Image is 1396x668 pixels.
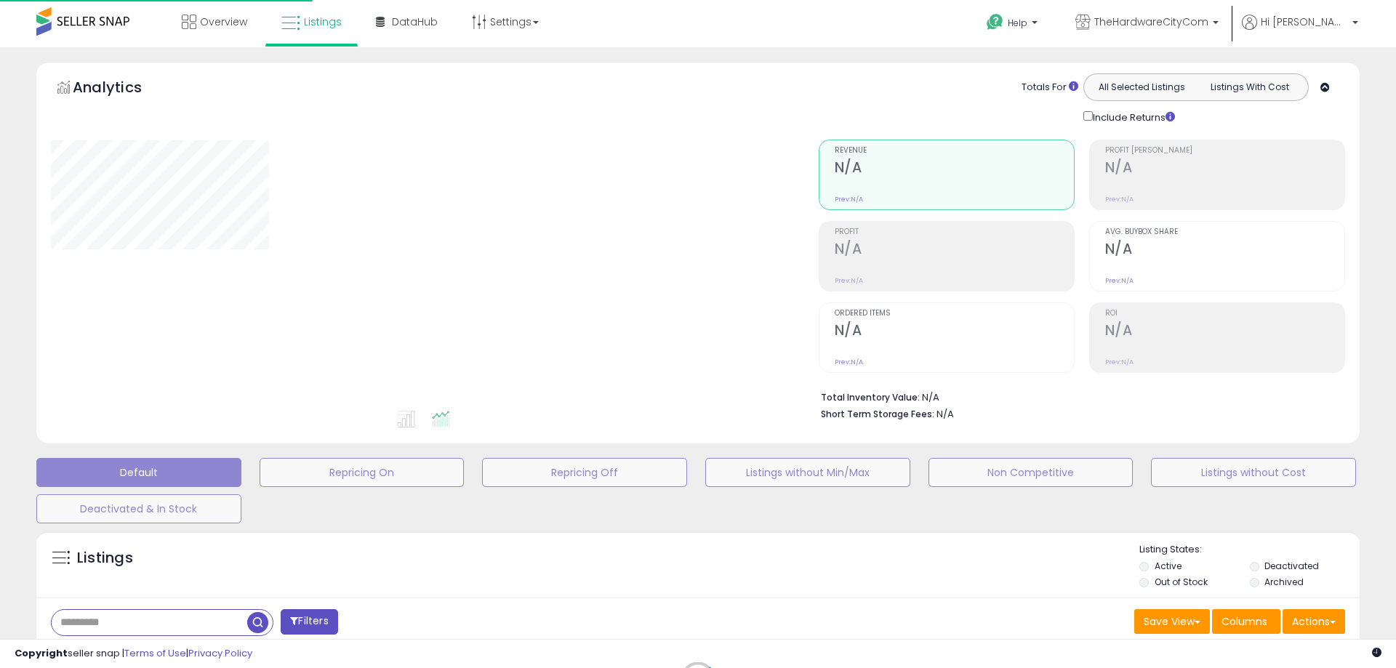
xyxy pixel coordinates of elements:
h5: Analytics [73,77,170,101]
strong: Copyright [15,646,68,660]
button: All Selected Listings [1088,78,1196,97]
small: Prev: N/A [835,276,863,285]
span: Profit [835,228,1074,236]
span: DataHub [392,15,438,29]
button: Repricing Off [482,458,687,487]
span: Avg. Buybox Share [1105,228,1344,236]
i: Get Help [986,13,1004,31]
small: Prev: N/A [1105,276,1134,285]
h2: N/A [1105,159,1344,179]
span: Help [1008,17,1027,29]
span: Profit [PERSON_NAME] [1105,147,1344,155]
h2: N/A [1105,322,1344,342]
div: Include Returns [1072,108,1192,125]
small: Prev: N/A [1105,358,1134,366]
small: Prev: N/A [835,358,863,366]
span: ROI [1105,310,1344,318]
span: Overview [200,15,247,29]
b: Total Inventory Value: [821,391,920,403]
div: Totals For [1022,81,1078,94]
h2: N/A [835,322,1074,342]
button: Deactivated & In Stock [36,494,241,523]
span: N/A [936,407,954,421]
span: TheHardwareCityCom [1094,15,1208,29]
button: Listings without Cost [1151,458,1356,487]
span: Listings [304,15,342,29]
button: Default [36,458,241,487]
small: Prev: N/A [835,195,863,204]
h2: N/A [835,241,1074,260]
div: seller snap | | [15,647,252,661]
button: Listings without Min/Max [705,458,910,487]
button: Listings With Cost [1195,78,1304,97]
button: Repricing On [260,458,465,487]
span: Hi [PERSON_NAME] [1261,15,1348,29]
b: Short Term Storage Fees: [821,408,934,420]
small: Prev: N/A [1105,195,1134,204]
a: Help [975,2,1052,47]
li: N/A [821,387,1334,405]
h2: N/A [835,159,1074,179]
button: Non Competitive [928,458,1134,487]
a: Hi [PERSON_NAME] [1242,15,1358,47]
span: Revenue [835,147,1074,155]
h2: N/A [1105,241,1344,260]
span: Ordered Items [835,310,1074,318]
